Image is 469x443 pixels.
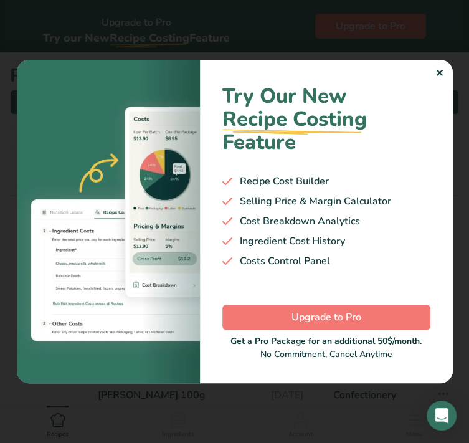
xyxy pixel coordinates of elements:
[222,105,367,133] span: Recipe Costing
[222,174,430,189] div: Recipe Cost Builder
[222,254,430,269] div: Costs Control Panel
[291,310,361,325] span: Upgrade to Pro
[222,234,430,249] div: Ingredient Cost History
[435,66,443,81] div: ✕
[222,214,430,229] div: Cost Breakdown Analytics
[427,401,457,431] div: Open Intercom Messenger
[222,335,430,361] div: No Commitment, Cancel Anytime
[17,60,200,383] img: costing-image-1.bb94421.webp
[222,335,430,348] div: Get a Pro Package for an additional 50$/month.
[222,305,430,330] button: Upgrade to Pro
[222,194,430,209] div: Selling Price & Margin Calculator
[222,85,430,154] h1: Try Our New Feature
